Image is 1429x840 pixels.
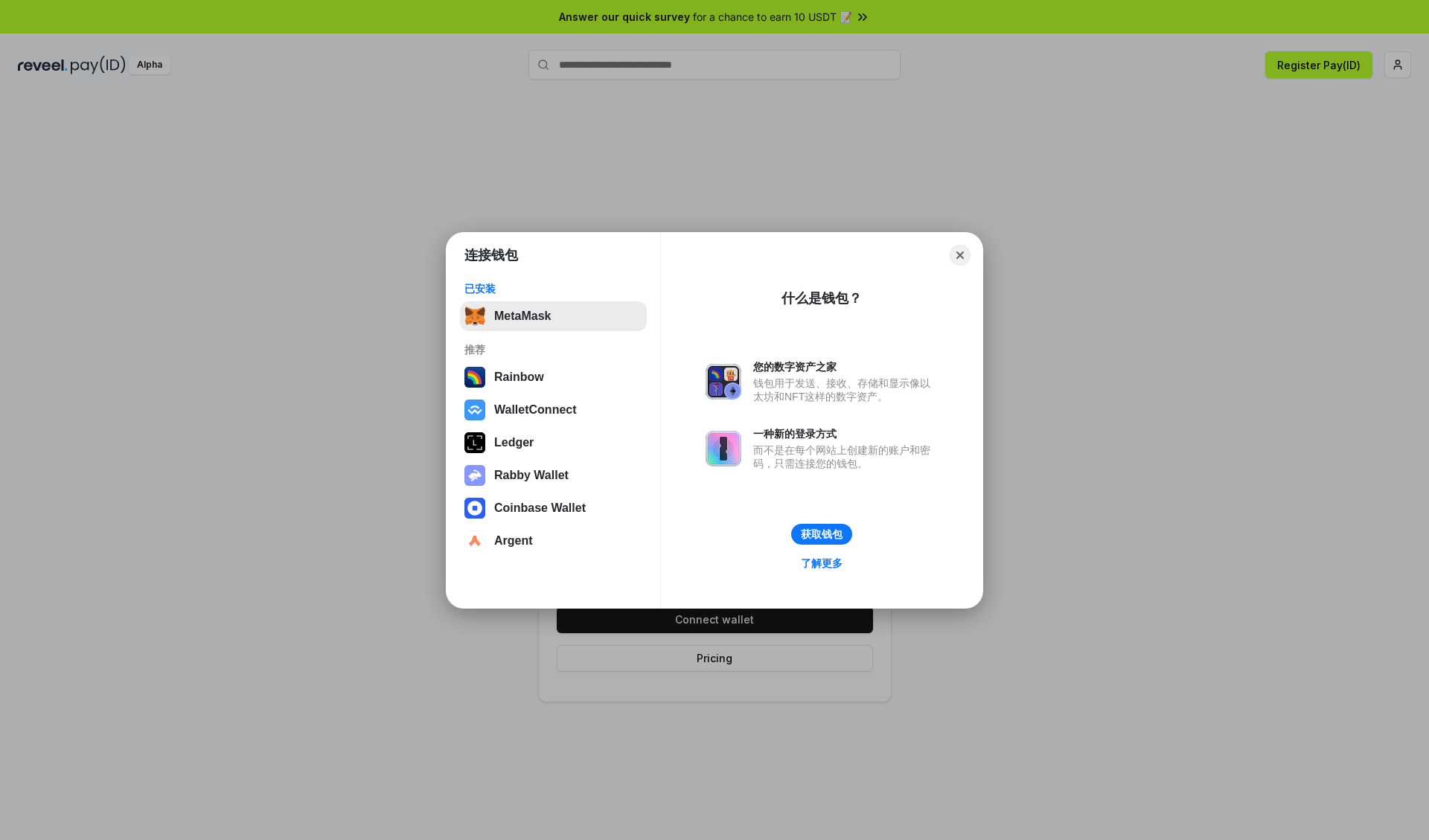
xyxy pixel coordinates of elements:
[464,367,485,388] img: svg+xml,%3Csvg%20width%3D%22120%22%20height%3D%22120%22%20viewBox%3D%220%200%20120%20120%22%20fil...
[460,428,647,458] button: Ledger
[801,557,843,570] div: 了解更多
[781,289,862,307] div: 什么是钱包？
[494,403,577,417] div: WalletConnect
[706,364,741,400] img: svg+xml,%3Csvg%20xmlns%3D%22http%3A%2F%2Fwww.w3.org%2F2000%2Fsvg%22%20fill%3D%22none%22%20viewBox...
[464,530,485,551] img: svg+xml,%3Csvg%20width%3D%2228%22%20height%3D%2228%22%20viewBox%3D%220%200%2028%2028%22%20fill%3D...
[706,431,741,467] img: svg+xml,%3Csvg%20xmlns%3D%22http%3A%2F%2Fwww.w3.org%2F2000%2Fsvg%22%20fill%3D%22none%22%20viewBox...
[753,427,938,440] div: 一种新的登录方式
[792,554,851,573] a: 了解更多
[753,360,938,373] div: 您的数字资产之家
[464,432,485,453] img: svg+xml,%3Csvg%20xmlns%3D%22http%3A%2F%2Fwww.w3.org%2F2000%2Fsvg%22%20width%3D%2228%22%20height%3...
[464,343,642,356] div: 推荐
[460,395,647,425] button: WalletConnect
[494,534,533,548] div: Argent
[464,306,485,327] img: svg+xml,%3Csvg%20fill%3D%22none%22%20height%3D%2233%22%20viewBox%3D%220%200%2035%2033%22%20width%...
[494,310,551,323] div: MetaMask
[460,493,647,523] button: Coinbase Wallet
[464,498,485,519] img: svg+xml,%3Csvg%20width%3D%2228%22%20height%3D%2228%22%20viewBox%3D%220%200%2028%2028%22%20fill%3D...
[950,245,971,266] button: Close
[464,282,642,295] div: 已安装
[753,443,938,470] div: 而不是在每个网站上创建新的账户和密码，只需连接您的钱包。
[460,526,647,556] button: Argent
[801,528,843,541] div: 获取钱包
[494,436,534,449] div: Ledger
[494,469,569,482] div: Rabby Wallet
[494,371,544,384] div: Rainbow
[464,465,485,486] img: svg+xml,%3Csvg%20xmlns%3D%22http%3A%2F%2Fwww.w3.org%2F2000%2Fsvg%22%20fill%3D%22none%22%20viewBox...
[460,362,647,392] button: Rainbow
[464,246,518,264] h1: 连接钱包
[791,524,852,545] button: 获取钱包
[494,501,586,515] div: Coinbase Wallet
[460,461,647,490] button: Rabby Wallet
[464,400,485,420] img: svg+xml,%3Csvg%20width%3D%2228%22%20height%3D%2228%22%20viewBox%3D%220%200%2028%2028%22%20fill%3D...
[460,301,647,331] button: MetaMask
[753,376,938,403] div: 钱包用于发送、接收、存储和显示像以太坊和NFT这样的数字资产。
